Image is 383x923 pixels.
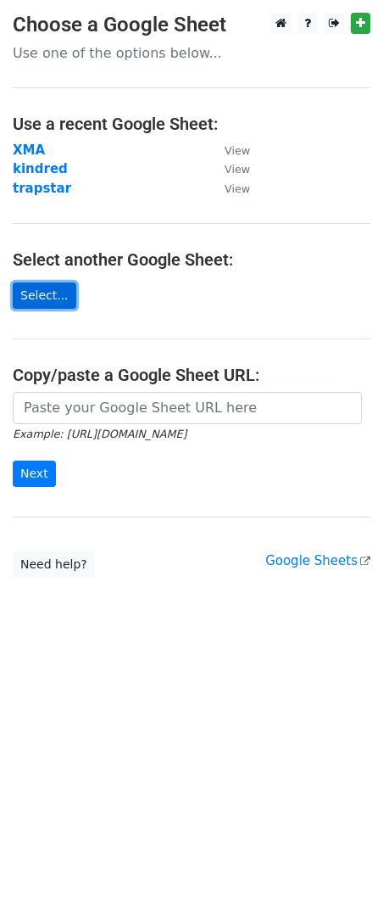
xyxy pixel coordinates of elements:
a: Select... [13,282,76,309]
a: Google Sheets [265,553,370,568]
h4: Use a recent Google Sheet: [13,114,370,134]
h3: Choose a Google Sheet [13,13,370,37]
small: View [225,144,250,157]
a: kindred [13,161,68,176]
h4: Select another Google Sheet: [13,249,370,270]
a: View [208,181,250,196]
small: View [225,182,250,195]
a: View [208,143,250,158]
p: Use one of the options below... [13,44,370,62]
a: View [208,161,250,176]
h4: Copy/paste a Google Sheet URL: [13,365,370,385]
input: Next [13,461,56,487]
iframe: Chat Widget [298,842,383,923]
small: View [225,163,250,176]
small: Example: [URL][DOMAIN_NAME] [13,428,186,440]
a: XMA [13,143,45,158]
a: Need help? [13,551,95,578]
input: Paste your Google Sheet URL here [13,392,362,424]
a: trapstar [13,181,71,196]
